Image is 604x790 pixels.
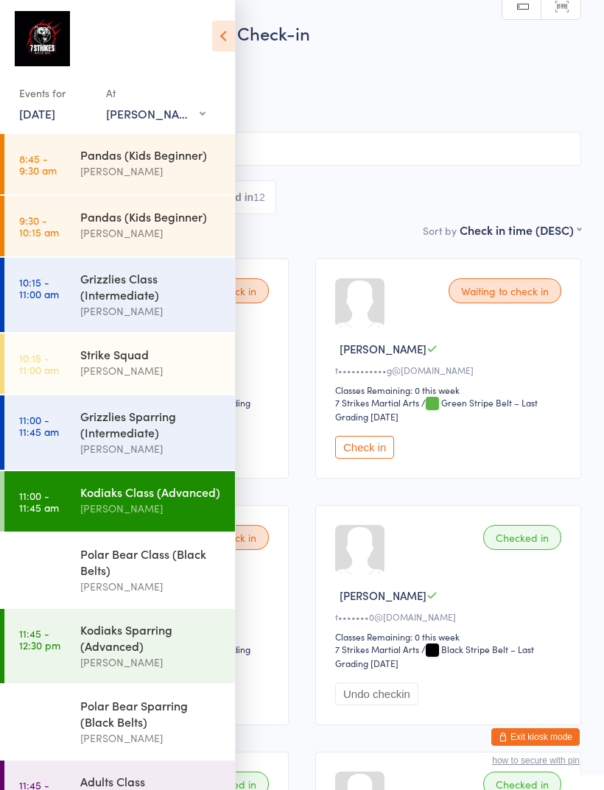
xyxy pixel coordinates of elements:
[80,500,222,517] div: [PERSON_NAME]
[106,81,206,105] div: At
[335,643,419,655] div: 7 Strikes Martial Arts
[80,225,222,241] div: [PERSON_NAME]
[23,132,581,166] input: Search
[19,214,59,238] time: 9:30 - 10:15 am
[4,471,235,532] a: 11:00 -11:45 amKodiaks Class (Advanced)[PERSON_NAME]
[80,303,222,320] div: [PERSON_NAME]
[80,163,222,180] div: [PERSON_NAME]
[4,134,235,194] a: 8:45 -9:30 amPandas (Kids Beginner)[PERSON_NAME]
[19,276,59,300] time: 10:15 - 11:00 am
[19,81,91,105] div: Events for
[80,773,222,789] div: Adults Class
[340,588,426,603] span: [PERSON_NAME]
[80,408,222,440] div: Grizzlies Sparring (Intermediate)
[4,609,235,683] a: 11:45 -12:30 pmKodiaks Sparring (Advanced)[PERSON_NAME]
[80,578,222,595] div: [PERSON_NAME]
[340,341,426,356] span: [PERSON_NAME]
[335,396,419,409] div: 7 Strikes Martial Arts
[253,191,265,203] div: 12
[23,82,558,96] span: [PERSON_NAME]
[460,222,581,238] div: Check in time (DESC)
[335,384,566,396] div: Classes Remaining: 0 this week
[492,755,580,766] button: how to secure with pin
[19,105,55,121] a: [DATE]
[19,551,59,575] time: 11:00 - 11:45 am
[4,334,235,394] a: 10:15 -11:00 amStrike Squad[PERSON_NAME]
[80,440,222,457] div: [PERSON_NAME]
[80,484,222,500] div: Kodiaks Class (Advanced)
[80,697,222,730] div: Polar Bear Sparring (Black Belts)
[80,346,222,362] div: Strike Squad
[80,546,222,578] div: Polar Bear Class (Black Belts)
[80,621,222,654] div: Kodiaks Sparring (Advanced)
[23,52,558,67] span: [DATE] 11:00am
[80,654,222,671] div: [PERSON_NAME]
[335,630,566,643] div: Classes Remaining: 0 this week
[23,67,558,82] span: [PERSON_NAME]
[80,208,222,225] div: Pandas (Kids Beginner)
[423,223,457,238] label: Sort by
[23,96,581,111] span: 7 Strikes Martial Arts
[19,414,59,437] time: 11:00 - 11:45 am
[4,685,235,759] a: 11:45 -12:30 pmPolar Bear Sparring (Black Belts)[PERSON_NAME]
[80,270,222,303] div: Grizzlies Class (Intermediate)
[15,11,70,66] img: 7 Strikes Martial Arts
[335,610,566,623] div: t•••••••0@[DOMAIN_NAME]
[449,278,561,303] div: Waiting to check in
[335,364,566,376] div: t•••••••••••g@[DOMAIN_NAME]
[19,490,59,513] time: 11:00 - 11:45 am
[4,196,235,256] a: 9:30 -10:15 amPandas (Kids Beginner)[PERSON_NAME]
[19,627,60,651] time: 11:45 - 12:30 pm
[19,152,57,176] time: 8:45 - 9:30 am
[106,105,206,121] div: [PERSON_NAME]
[4,395,235,470] a: 11:00 -11:45 amGrizzlies Sparring (Intermediate)[PERSON_NAME]
[80,730,222,747] div: [PERSON_NAME]
[19,352,59,375] time: 10:15 - 11:00 am
[335,436,394,459] button: Check in
[23,21,581,45] h2: Kodiaks Class (Advanced) Check-in
[491,728,580,746] button: Exit kiosk mode
[19,703,60,727] time: 11:45 - 12:30 pm
[80,147,222,163] div: Pandas (Kids Beginner)
[335,683,418,705] button: Undo checkin
[80,362,222,379] div: [PERSON_NAME]
[483,525,561,550] div: Checked in
[4,258,235,332] a: 10:15 -11:00 amGrizzlies Class (Intermediate)[PERSON_NAME]
[4,533,235,607] a: 11:00 -11:45 amPolar Bear Class (Black Belts)[PERSON_NAME]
